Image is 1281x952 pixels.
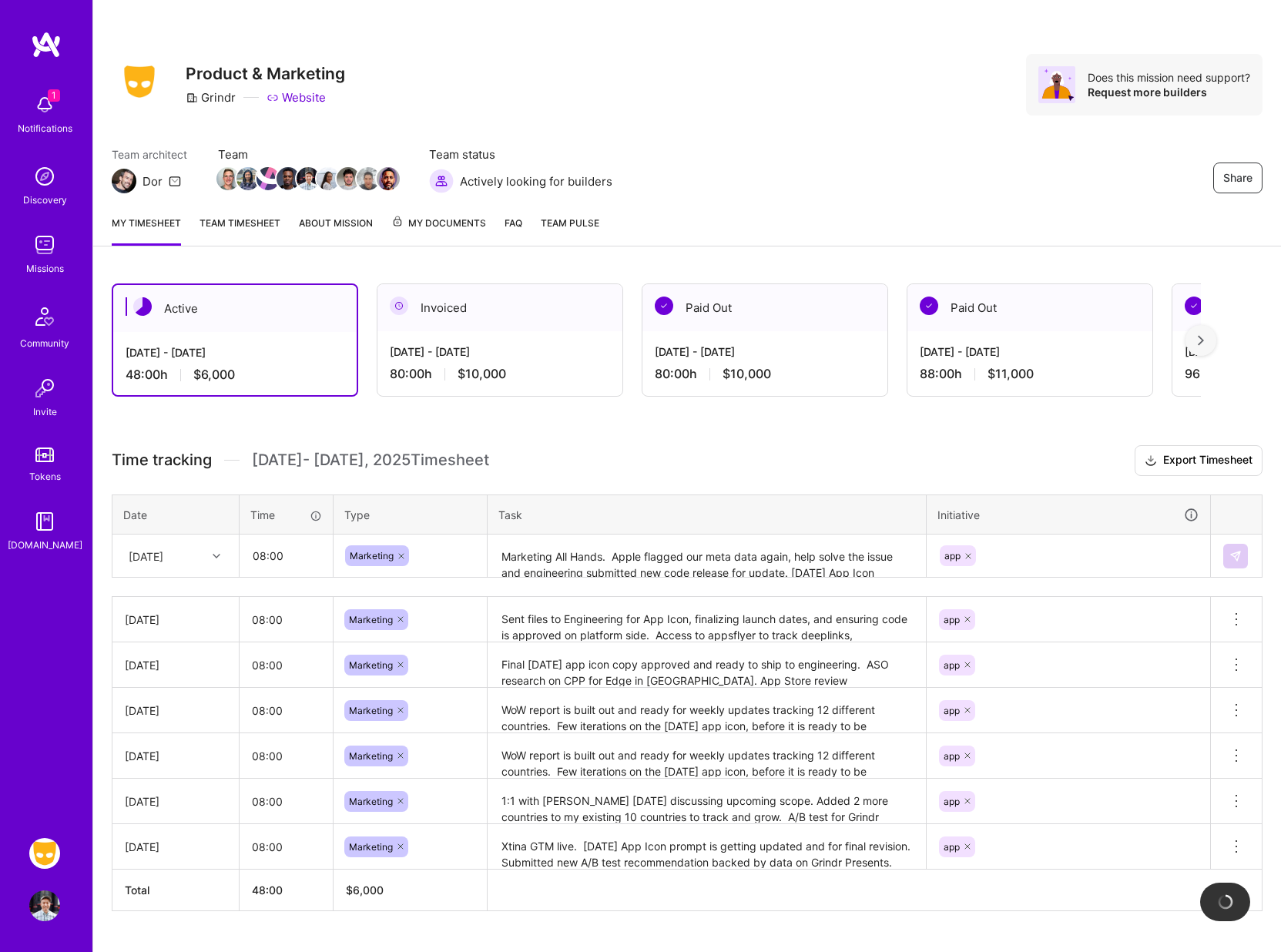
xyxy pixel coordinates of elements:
[349,796,393,807] span: Marketing
[33,404,57,420] div: Invite
[920,344,1140,360] div: [DATE] - [DATE]
[1213,163,1263,193] button: Share
[489,536,924,577] textarea: Marketing All Hands. Apple flagged our meta data again, help solve the issue and engineering subm...
[505,215,522,246] a: FAQ
[937,506,1199,524] div: Initiative
[541,215,599,246] a: Team Pulse
[944,750,960,762] span: app
[655,366,875,382] div: 80:00 h
[29,506,60,537] img: guide book
[723,366,771,382] span: $10,000
[257,167,280,190] img: Team Member Avatar
[338,166,358,192] a: Team Member Avatar
[377,284,622,331] div: Invoiced
[337,167,360,190] img: Team Member Avatar
[907,284,1152,331] div: Paid Out
[920,297,938,315] img: Paid Out
[26,298,63,335] img: Community
[1038,66,1075,103] img: Avatar
[113,285,357,332] div: Active
[298,166,318,192] a: Team Member Avatar
[349,614,393,625] span: Marketing
[216,167,240,190] img: Team Member Avatar
[240,781,333,822] input: HH:MM
[1218,894,1233,910] img: loading
[112,494,240,535] th: Date
[240,690,333,731] input: HH:MM
[240,599,333,640] input: HH:MM
[8,537,82,553] div: [DOMAIN_NAME]
[193,367,235,383] span: $6,000
[944,659,960,671] span: app
[186,64,345,83] h3: Product & Marketing
[390,366,610,382] div: 80:00 h
[988,366,1034,382] span: $11,000
[129,548,163,564] div: [DATE]
[35,448,54,462] img: tokens
[334,494,488,535] th: Type
[218,166,238,192] a: Team Member Avatar
[143,173,163,189] div: Dor
[489,735,924,777] textarea: WoW report is built out and ready for weekly updates tracking 12 different countries. Few iterati...
[349,705,393,716] span: Marketing
[125,748,226,764] div: [DATE]
[213,552,220,560] i: icon Chevron
[240,645,333,686] input: HH:MM
[277,167,300,190] img: Team Member Avatar
[489,689,924,732] textarea: WoW report is built out and ready for weekly updates tracking 12 different countries. Few iterati...
[258,166,278,192] a: Team Member Avatar
[26,260,64,277] div: Missions
[357,167,380,190] img: Team Member Avatar
[1198,335,1204,346] img: right
[186,89,236,106] div: Grindr
[112,451,212,470] span: Time tracking
[125,839,226,855] div: [DATE]
[429,146,612,163] span: Team status
[390,344,610,360] div: [DATE] - [DATE]
[133,297,152,316] img: Active
[240,736,333,776] input: HH:MM
[278,166,298,192] a: Team Member Avatar
[25,838,64,869] a: Grindr: Product & Marketing
[29,89,60,120] img: bell
[29,373,60,404] img: Invite
[655,344,875,360] div: [DATE] - [DATE]
[1223,170,1252,186] span: Share
[112,146,187,163] span: Team architect
[125,612,226,628] div: [DATE]
[489,826,924,868] textarea: Xtina GTM live. [DATE] App Icon prompt is getting updated and for final revision. Submitted new A...
[112,169,136,193] img: Team Architect
[200,215,280,246] a: Team timesheet
[1185,297,1203,315] img: Paid Out
[391,215,486,232] span: My Documents
[125,793,226,810] div: [DATE]
[267,89,326,106] a: Website
[112,215,181,246] a: My timesheet
[186,92,198,104] i: icon CompanyGray
[1088,70,1250,85] div: Does this mission need support?
[240,870,334,911] th: 48:00
[350,550,394,561] span: Marketing
[31,31,62,59] img: logo
[944,841,960,853] span: app
[458,366,506,382] span: $10,000
[378,166,398,192] a: Team Member Avatar
[29,230,60,260] img: teamwork
[297,167,320,190] img: Team Member Avatar
[240,826,333,867] input: HH:MM
[29,161,60,192] img: discovery
[18,120,72,136] div: Notifications
[236,167,260,190] img: Team Member Avatar
[29,890,60,921] img: User Avatar
[489,598,924,641] textarea: Sent files to Engineering for App Icon, finalizing launch dates, and ensuring code is approved on...
[358,166,378,192] a: Team Member Avatar
[48,89,60,102] span: 1
[29,468,61,484] div: Tokens
[460,173,612,189] span: Actively looking for builders
[944,796,960,807] span: app
[1135,445,1263,476] button: Export Timesheet
[20,335,69,351] div: Community
[23,192,67,208] div: Discovery
[429,169,454,193] img: Actively looking for builders
[126,367,344,383] div: 48:00 h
